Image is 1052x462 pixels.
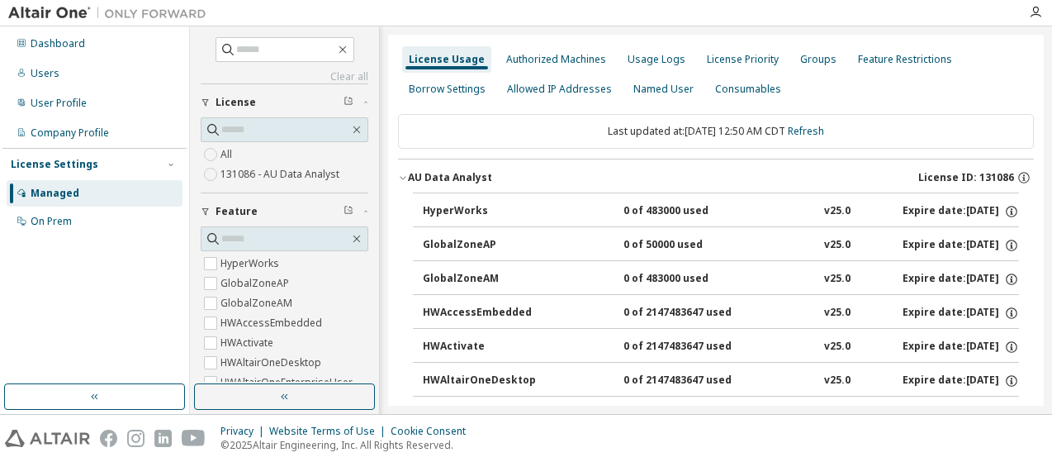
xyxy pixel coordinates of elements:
[408,171,492,184] div: AU Data Analyst
[423,261,1019,298] button: GlobalZoneAM0 of 483000 usedv25.0Expire date:[DATE]
[623,340,772,355] div: 0 of 2147483647 used
[220,333,277,353] label: HWActivate
[423,227,1019,264] button: GlobalZoneAP0 of 50000 usedv25.0Expire date:[DATE]
[423,272,571,287] div: GlobalZoneAM
[127,430,145,447] img: instagram.svg
[220,164,343,184] label: 131086 - AU Data Analyst
[409,83,486,96] div: Borrow Settings
[824,374,851,388] div: v25.0
[220,274,292,293] label: GlobalZoneAP
[623,204,772,219] div: 0 of 483000 used
[8,5,215,21] img: Altair One
[220,373,356,393] label: HWAltairOneEnterpriseUser
[715,83,781,96] div: Consumables
[423,329,1019,365] button: HWActivate0 of 2147483647 usedv25.0Expire date:[DATE]
[11,158,98,171] div: License Settings
[423,238,571,253] div: GlobalZoneAP
[423,306,571,321] div: HWAccessEmbedded
[824,340,851,355] div: v25.0
[903,238,1019,253] div: Expire date: [DATE]
[623,374,772,388] div: 0 of 2147483647 used
[31,67,59,80] div: Users
[903,340,1019,355] div: Expire date: [DATE]
[5,430,90,447] img: altair_logo.svg
[707,53,779,66] div: License Priority
[220,145,235,164] label: All
[903,306,1019,321] div: Expire date: [DATE]
[903,374,1019,388] div: Expire date: [DATE]
[154,430,172,447] img: linkedin.svg
[858,53,952,66] div: Feature Restrictions
[507,83,612,96] div: Allowed IP Addresses
[423,204,571,219] div: HyperWorks
[506,53,606,66] div: Authorized Machines
[903,204,1019,219] div: Expire date: [DATE]
[423,363,1019,399] button: HWAltairOneDesktop0 of 2147483647 usedv25.0Expire date:[DATE]
[100,430,117,447] img: facebook.svg
[623,306,772,321] div: 0 of 2147483647 used
[623,238,772,253] div: 0 of 50000 used
[800,53,836,66] div: Groups
[398,160,1034,196] button: AU Data AnalystLicense ID: 131086
[220,254,282,274] label: HyperWorks
[788,124,824,138] a: Refresh
[903,272,1019,287] div: Expire date: [DATE]
[918,171,1014,184] span: License ID: 131086
[824,238,851,253] div: v25.0
[216,205,258,218] span: Feature
[423,193,1019,230] button: HyperWorks0 of 483000 usedv25.0Expire date:[DATE]
[201,70,368,83] a: Clear all
[423,397,1019,433] button: HWAltairOneEnterpriseUser0 of 2147483647 usedv25.0Expire date:[DATE]
[824,272,851,287] div: v25.0
[220,425,269,438] div: Privacy
[344,205,353,218] span: Clear filter
[423,374,571,388] div: HWAltairOneDesktop
[824,306,851,321] div: v25.0
[31,187,79,200] div: Managed
[201,84,368,121] button: License
[31,37,85,50] div: Dashboard
[31,126,109,140] div: Company Profile
[31,97,87,110] div: User Profile
[269,425,391,438] div: Website Terms of Use
[220,313,325,333] label: HWAccessEmbedded
[344,96,353,109] span: Clear filter
[633,83,694,96] div: Named User
[409,53,485,66] div: License Usage
[216,96,256,109] span: License
[391,425,476,438] div: Cookie Consent
[623,272,772,287] div: 0 of 483000 used
[398,114,1034,149] div: Last updated at: [DATE] 12:50 AM CDT
[220,353,325,373] label: HWAltairOneDesktop
[31,215,72,228] div: On Prem
[628,53,685,66] div: Usage Logs
[220,293,296,313] label: GlobalZoneAM
[423,295,1019,331] button: HWAccessEmbedded0 of 2147483647 usedv25.0Expire date:[DATE]
[423,340,571,355] div: HWActivate
[182,430,206,447] img: youtube.svg
[824,204,851,219] div: v25.0
[220,438,476,452] p: © 2025 Altair Engineering, Inc. All Rights Reserved.
[201,193,368,230] button: Feature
